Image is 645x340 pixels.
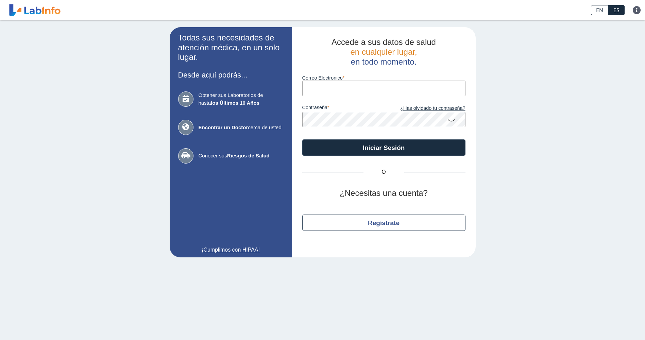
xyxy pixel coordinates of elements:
label: Correo Electronico [302,75,465,81]
h3: Desde aquí podrás... [178,71,284,79]
button: Iniciar Sesión [302,139,465,156]
span: O [363,168,404,176]
span: en cualquier lugar, [350,47,417,56]
h2: Todas sus necesidades de atención médica, en un solo lugar. [178,33,284,62]
a: EN [591,5,608,15]
span: Accede a sus datos de salud [332,37,436,47]
b: Encontrar un Doctor [199,124,248,130]
span: cerca de usted [199,124,284,132]
b: los Últimos 10 Años [211,100,259,106]
a: ES [608,5,625,15]
iframe: Help widget launcher [584,313,638,333]
a: ¡Cumplimos con HIPAA! [178,246,284,254]
button: Regístrate [302,215,465,231]
label: contraseña [302,105,384,112]
span: en todo momento. [351,57,417,66]
h2: ¿Necesitas una cuenta? [302,188,465,198]
b: Riesgos de Salud [227,153,270,158]
span: Obtener sus Laboratorios de hasta [199,91,284,107]
span: Conocer sus [199,152,284,160]
a: ¿Has olvidado tu contraseña? [384,105,465,112]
